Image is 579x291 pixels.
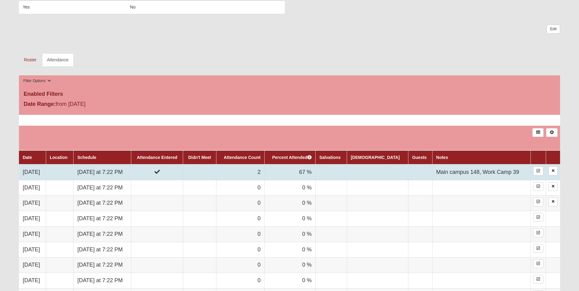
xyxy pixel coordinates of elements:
td: 0 [216,196,264,211]
th: [DEMOGRAPHIC_DATA] [347,150,408,164]
td: 0 [216,273,264,288]
td: 0 % [264,226,315,242]
a: Didn't Meet [188,155,211,160]
a: Delete [548,197,558,206]
label: Date Range: [24,100,56,108]
h4: Enabled Filters [24,91,555,98]
td: [DATE] [19,196,46,211]
td: Main campus 148, Work Camp 39 [432,164,531,180]
td: 0 % [264,211,315,227]
button: Filter Options [21,78,53,84]
a: Notes [436,155,448,160]
td: 0 % [264,257,315,273]
td: 0 % [264,242,315,257]
td: [DATE] [19,211,46,227]
a: Attendance Entered [137,155,177,160]
a: Enter Attendance [533,259,543,268]
a: Date [23,155,32,160]
a: Location [50,155,67,160]
a: Percent Attended [272,155,312,160]
a: Delete [548,167,558,175]
td: [DATE] [19,164,46,180]
a: Schedule [77,155,96,160]
td: [DATE] at 7:22 PM [74,164,131,180]
div: from [DATE] [19,100,199,110]
td: 0 % [264,196,315,211]
td: [DATE] at 7:22 PM [74,211,131,227]
a: Enter Attendance [533,167,543,175]
td: 67 % [264,164,315,180]
a: Enter Attendance [533,244,543,253]
td: 0 [216,180,264,196]
a: Enter Attendance [533,228,543,237]
td: [DATE] at 7:22 PM [74,180,131,196]
td: 0 % [264,273,315,288]
td: 0 [216,257,264,273]
td: [DATE] at 7:22 PM [74,226,131,242]
td: [DATE] [19,257,46,273]
td: 0 [216,226,264,242]
a: Attendance [42,53,74,66]
th: Guests [408,150,432,164]
a: Export to Excel [532,128,544,137]
a: Alt+N [546,128,557,137]
a: Attendance Count [224,155,261,160]
td: 0 [216,242,264,257]
td: 2 [216,164,264,180]
a: Enter Attendance [533,275,543,284]
a: Enter Attendance [533,213,543,222]
th: Salvations [316,150,347,164]
a: Roster [19,53,41,66]
td: [DATE] [19,273,46,288]
a: Delete [548,182,558,191]
td: [DATE] [19,226,46,242]
td: [DATE] [19,242,46,257]
td: [DATE] at 7:22 PM [74,196,131,211]
a: Edit [547,25,560,34]
td: [DATE] at 7:22 PM [74,257,131,273]
td: [DATE] at 7:22 PM [74,242,131,257]
td: 0 [216,211,264,227]
td: 0 % [264,180,315,196]
a: Enter Attendance [533,182,543,191]
a: Enter Attendance [533,197,543,206]
td: [DATE] at 7:22 PM [74,273,131,288]
td: [DATE] [19,180,46,196]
